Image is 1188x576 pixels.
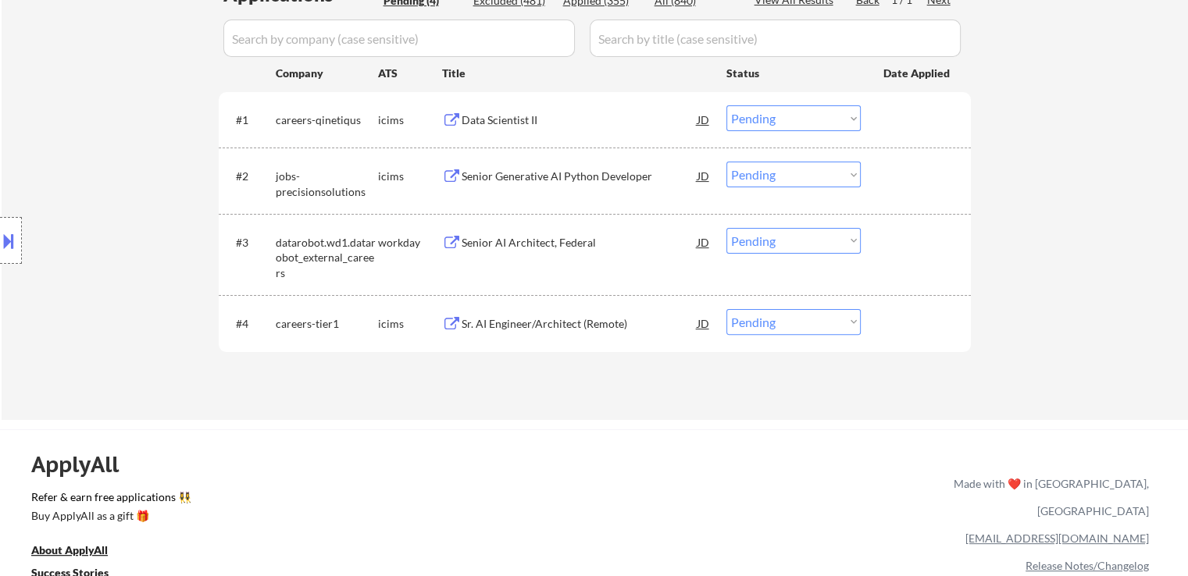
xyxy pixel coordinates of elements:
a: Refer & earn free applications 👯‍♀️ [31,492,627,508]
div: Title [442,66,712,81]
div: Company [276,66,378,81]
div: careers-tier1 [276,316,378,332]
div: Buy ApplyAll as a gift 🎁 [31,510,187,521]
div: workday [378,235,442,251]
div: icims [378,316,442,332]
div: careers-qinetiqus [276,112,378,128]
u: About ApplyAll [31,543,108,556]
div: Sr. AI Engineer/Architect (Remote) [462,316,697,332]
div: JD [696,105,712,133]
div: Senior AI Architect, Federal [462,235,697,251]
div: JD [696,162,712,190]
div: Senior Generative AI Python Developer [462,169,697,184]
div: Made with ❤️ in [GEOGRAPHIC_DATA], [GEOGRAPHIC_DATA] [947,470,1149,524]
div: JD [696,309,712,337]
input: Search by company (case sensitive) [223,20,575,57]
input: Search by title (case sensitive) [590,20,961,57]
div: Status [726,59,861,87]
div: ATS [378,66,442,81]
a: Release Notes/Changelog [1026,559,1149,572]
a: Buy ApplyAll as a gift 🎁 [31,508,187,528]
div: datarobot.wd1.datarobot_external_careers [276,235,378,281]
div: Data Scientist II [462,112,697,128]
div: ApplyAll [31,451,137,478]
a: [EMAIL_ADDRESS][DOMAIN_NAME] [965,532,1149,545]
div: JD [696,228,712,256]
div: Date Applied [883,66,952,81]
div: icims [378,169,442,184]
a: About ApplyAll [31,542,130,562]
div: jobs-precisionsolutions [276,169,378,199]
div: icims [378,112,442,128]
